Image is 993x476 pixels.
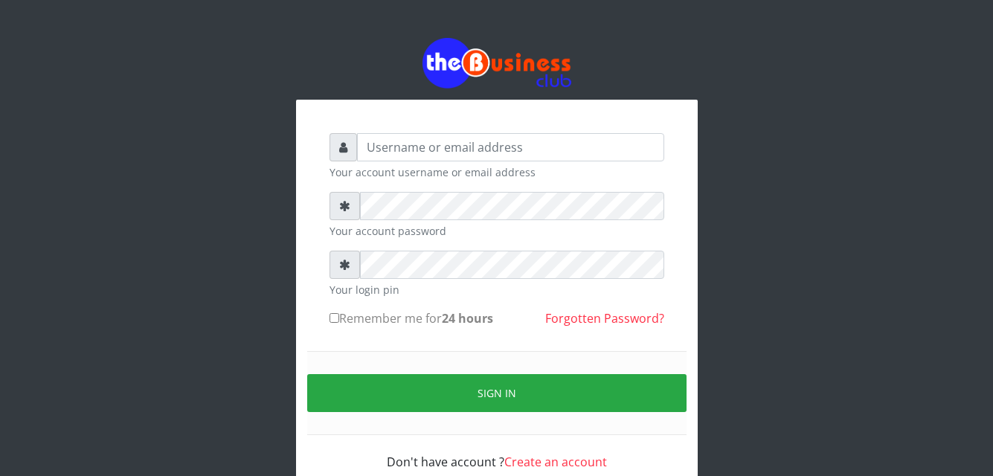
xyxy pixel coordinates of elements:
a: Forgotten Password? [545,310,664,327]
input: Username or email address [357,133,664,161]
label: Remember me for [330,309,493,327]
input: Remember me for24 hours [330,313,339,323]
button: Sign in [307,374,687,412]
b: 24 hours [442,310,493,327]
div: Don't have account ? [330,435,664,471]
small: Your login pin [330,282,664,297]
a: Create an account [504,454,607,470]
small: Your account password [330,223,664,239]
small: Your account username or email address [330,164,664,180]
